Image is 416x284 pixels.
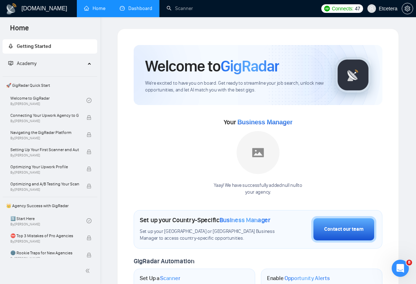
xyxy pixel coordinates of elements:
[145,56,279,76] h1: Welcome to
[224,118,293,126] span: Your
[3,199,96,213] span: 👑 Agency Success with GigRadar
[219,216,271,224] span: Business Manager
[8,44,13,49] span: rocket
[324,6,330,11] img: upwork-logo.png
[10,119,79,123] span: By [PERSON_NAME]
[86,149,91,154] span: lock
[402,6,413,11] a: setting
[160,275,180,282] span: Scanner
[86,98,91,103] span: check-circle
[10,129,79,136] span: Navigating the GigRadar Platform
[406,260,412,265] span: 8
[86,184,91,189] span: lock
[335,57,371,93] img: gigradar-logo.png
[86,235,91,240] span: lock
[392,260,409,277] iframe: Intercom live chat
[84,5,105,11] a: homeHome
[10,213,86,229] a: 1️⃣ Start HereBy[PERSON_NAME]
[369,6,374,11] span: user
[145,80,324,94] span: We're excited to have you on board. Get ready to streamline your job search, unlock new opportuni...
[402,3,413,14] button: setting
[221,56,279,76] span: GigRadar
[8,60,36,66] span: Academy
[86,132,91,137] span: lock
[86,166,91,171] span: lock
[86,115,91,120] span: lock
[10,239,79,244] span: By [PERSON_NAME]
[355,5,360,13] span: 47
[140,228,276,242] span: Set up your [GEOGRAPHIC_DATA] or [GEOGRAPHIC_DATA] Business Manager to access country-specific op...
[214,189,302,196] p: your agency .
[86,253,91,258] span: lock
[10,256,79,261] span: By [PERSON_NAME]
[10,93,86,108] a: Welcome to GigRadarBy[PERSON_NAME]
[10,232,79,239] span: ⛔ Top 3 Mistakes of Pro Agencies
[17,60,36,66] span: Academy
[324,225,363,233] div: Contact our team
[120,5,152,11] a: dashboardDashboard
[10,146,79,153] span: Setting Up Your First Scanner and Auto-Bidder
[17,43,51,49] span: Getting Started
[10,180,79,188] span: Optimizing and A/B Testing Your Scanner for Better Results
[10,188,79,192] span: By [PERSON_NAME]
[311,216,376,243] button: Contact our team
[237,119,292,126] span: Business Manager
[86,218,91,223] span: check-circle
[10,163,79,170] span: Optimizing Your Upwork Profile
[167,5,193,11] a: searchScanner
[3,78,96,93] span: 🚀 GigRadar Quick Start
[267,275,330,282] h1: Enable
[140,275,180,282] h1: Set Up a
[10,170,79,175] span: By [PERSON_NAME]
[214,182,302,196] div: Yaay! We have successfully added null null to
[10,153,79,158] span: By [PERSON_NAME]
[4,23,35,38] span: Home
[6,3,17,15] img: logo
[3,39,97,54] li: Getting Started
[134,257,194,265] span: GigRadar Automation
[140,216,271,224] h1: Set up your Country-Specific
[284,275,330,282] span: Opportunity Alerts
[10,112,79,119] span: Connecting Your Upwork Agency to GigRadar
[237,131,279,174] img: placeholder.png
[332,5,353,13] span: Connects:
[10,249,79,256] span: 🌚 Rookie Traps for New Agencies
[85,267,92,274] span: double-left
[10,136,79,140] span: By [PERSON_NAME]
[8,61,13,66] span: fund-projection-screen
